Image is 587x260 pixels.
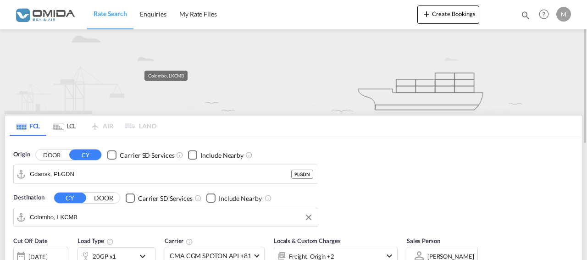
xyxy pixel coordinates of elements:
[30,167,291,181] input: Search by Port
[165,237,193,244] span: Carrier
[427,253,474,260] div: [PERSON_NAME]
[188,150,244,160] md-checkbox: Checkbox No Ink
[107,150,174,160] md-checkbox: Checkbox No Ink
[206,193,262,203] md-checkbox: Checkbox No Ink
[54,193,86,203] button: CY
[126,193,193,203] md-checkbox: Checkbox No Ink
[265,194,272,202] md-icon: Unchecked: Ignores neighbouring ports when fetching rates.Checked : Includes neighbouring ports w...
[13,150,30,159] span: Origin
[179,10,217,18] span: My Rate Files
[407,237,440,244] span: Sales Person
[69,149,101,160] button: CY
[138,194,193,203] div: Carrier SD Services
[219,194,262,203] div: Include Nearby
[30,210,313,224] input: Search by Port
[36,149,68,160] button: DOOR
[291,170,313,179] div: PLGDN
[88,193,120,203] button: DOOR
[78,237,114,244] span: Load Type
[10,116,46,136] md-tab-item: FCL
[120,151,174,160] div: Carrier SD Services
[14,4,76,25] img: 459c566038e111ed959c4fc4f0a4b274.png
[13,193,44,202] span: Destination
[556,7,571,22] div: M
[421,8,432,19] md-icon: icon-plus 400-fg
[186,238,193,245] md-icon: The selected Trucker/Carrierwill be displayed in the rate results If the rates are from another f...
[106,238,114,245] md-icon: icon-information-outline
[148,71,184,81] div: Colombo, LKCMB
[14,165,318,183] md-input-container: Gdansk, PLGDN
[10,116,156,136] md-pagination-wrapper: Use the left and right arrow keys to navigate between tabs
[140,10,166,18] span: Enquiries
[5,29,582,114] img: new-FCL.png
[417,6,479,24] button: icon-plus 400-fgCreate Bookings
[245,151,253,159] md-icon: Unchecked: Ignores neighbouring ports when fetching rates.Checked : Includes neighbouring ports w...
[536,6,552,22] span: Help
[176,151,183,159] md-icon: Unchecked: Search for CY (Container Yard) services for all selected carriers.Checked : Search for...
[200,151,244,160] div: Include Nearby
[46,116,83,136] md-tab-item: LCL
[13,237,48,244] span: Cut Off Date
[521,10,531,20] md-icon: icon-magnify
[302,210,316,224] button: Clear Input
[194,194,202,202] md-icon: Unchecked: Search for CY (Container Yard) services for all selected carriers.Checked : Search for...
[14,208,318,227] md-input-container: Colombo, LKCMB
[274,237,341,244] span: Locals & Custom Charges
[536,6,556,23] div: Help
[94,10,127,17] span: Rate Search
[521,10,531,24] div: icon-magnify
